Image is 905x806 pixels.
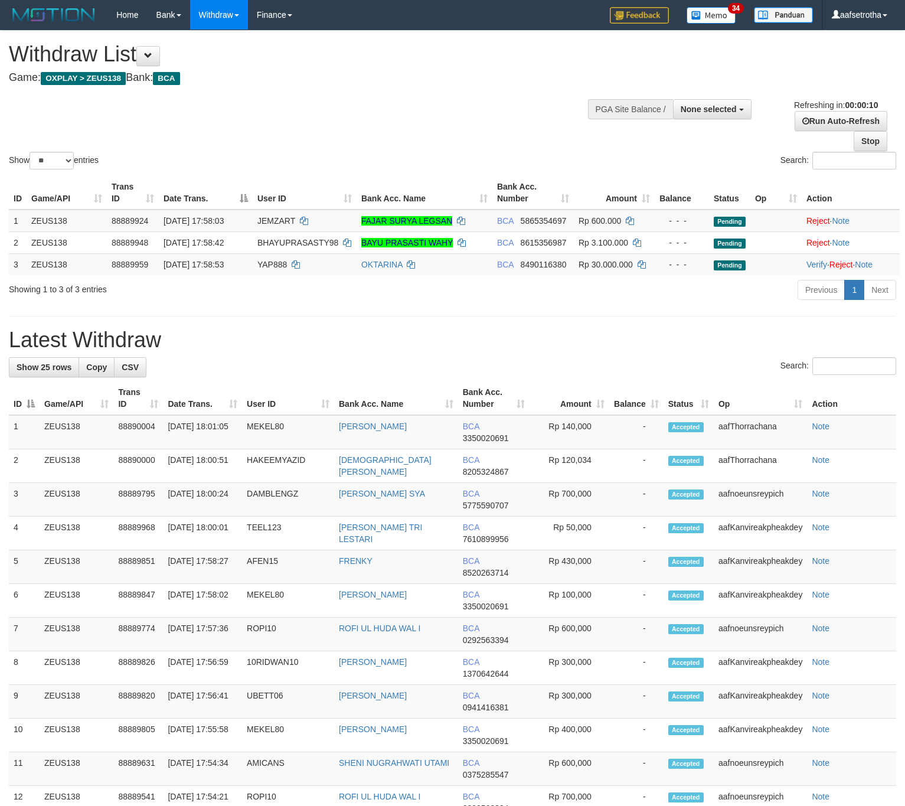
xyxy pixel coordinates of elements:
td: - [609,415,664,449]
span: BCA [463,657,479,667]
span: Refreshing in: [794,100,878,110]
a: Previous [798,280,845,300]
td: · [802,210,900,232]
div: - - - [659,215,704,227]
a: Note [812,556,829,566]
td: Rp 50,000 [530,517,609,550]
td: 2 [9,231,27,253]
td: Rp 400,000 [530,719,609,752]
th: Status [709,176,750,210]
td: TEEL123 [242,517,334,550]
th: ID: activate to sort column descending [9,381,40,415]
span: Show 25 rows [17,363,71,372]
a: 1 [844,280,864,300]
div: - - - [659,237,704,249]
span: Copy 8520263714 to clipboard [463,568,509,577]
div: PGA Site Balance / [588,99,673,119]
td: Rp 120,034 [530,449,609,483]
span: Accepted [668,725,704,735]
th: Game/API: activate to sort column ascending [27,176,107,210]
th: Trans ID: activate to sort column ascending [113,381,163,415]
td: MEKEL80 [242,415,334,449]
a: Note [812,657,829,667]
span: BCA [463,556,479,566]
td: 11 [9,752,40,786]
a: FAJAR SURYA LEGSAN [361,216,452,226]
a: [PERSON_NAME] [339,422,407,431]
a: Verify [806,260,827,269]
td: [DATE] 18:01:05 [163,415,242,449]
td: ZEUS138 [40,752,113,786]
td: · · [802,253,900,275]
span: Rp 3.100.000 [579,238,628,247]
span: Accepted [668,456,704,466]
td: 7 [9,618,40,651]
span: BCA [463,624,479,633]
td: ZEUS138 [40,517,113,550]
span: Accepted [668,590,704,601]
td: Rp 700,000 [530,483,609,517]
span: Copy 8205324867 to clipboard [463,467,509,477]
a: Show 25 rows [9,357,79,377]
span: Copy 8490116380 to clipboard [521,260,567,269]
a: ROFI UL HUDA WAL I [339,792,420,801]
span: Copy 3350020691 to clipboard [463,602,509,611]
td: AMICANS [242,752,334,786]
a: Note [812,489,829,498]
input: Search: [812,357,896,375]
a: FRENKY [339,556,373,566]
td: aafThorrachana [714,449,807,483]
td: ZEUS138 [40,584,113,618]
td: aafKanvireakpheakdey [714,719,807,752]
td: 88889847 [113,584,163,618]
td: ROPI10 [242,618,334,651]
span: BCA [153,72,179,85]
td: 88889826 [113,651,163,685]
th: Action [807,381,896,415]
td: ZEUS138 [27,231,107,253]
td: [DATE] 17:55:58 [163,719,242,752]
td: [DATE] 17:54:34 [163,752,242,786]
th: Bank Acc. Number: activate to sort column ascending [458,381,530,415]
td: Rp 300,000 [530,651,609,685]
span: Rp 30.000.000 [579,260,633,269]
td: - [609,550,664,584]
th: Bank Acc. Number: activate to sort column ascending [492,176,574,210]
span: Accepted [668,658,704,668]
span: Copy 0941416381 to clipboard [463,703,509,712]
td: 10 [9,719,40,752]
td: - [609,483,664,517]
a: Note [812,758,829,768]
td: Rp 140,000 [530,415,609,449]
td: 88890000 [113,449,163,483]
td: ZEUS138 [27,253,107,275]
a: Reject [829,260,853,269]
td: ZEUS138 [27,210,107,232]
span: Accepted [668,624,704,634]
span: BCA [497,216,514,226]
a: SHENI NUGRAHWATI UTAMI [339,758,449,768]
td: ZEUS138 [40,719,113,752]
a: [PERSON_NAME] [339,691,407,700]
h1: Latest Withdraw [9,328,896,352]
th: Balance [655,176,709,210]
td: [DATE] 17:56:59 [163,651,242,685]
td: - [609,584,664,618]
td: Rp 300,000 [530,685,609,719]
td: Rp 600,000 [530,752,609,786]
a: Note [812,691,829,700]
td: 4 [9,517,40,550]
h4: Game: Bank: [9,72,592,84]
td: aafKanvireakpheakdey [714,550,807,584]
td: - [609,517,664,550]
td: 10RIDWAN10 [242,651,334,685]
span: BCA [463,455,479,465]
td: Rp 100,000 [530,584,609,618]
a: Note [855,260,873,269]
td: 1 [9,210,27,232]
a: CSV [114,357,146,377]
span: BCA [463,792,479,801]
td: 6 [9,584,40,618]
td: [DATE] 17:57:36 [163,618,242,651]
div: Showing 1 to 3 of 3 entries [9,279,368,295]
